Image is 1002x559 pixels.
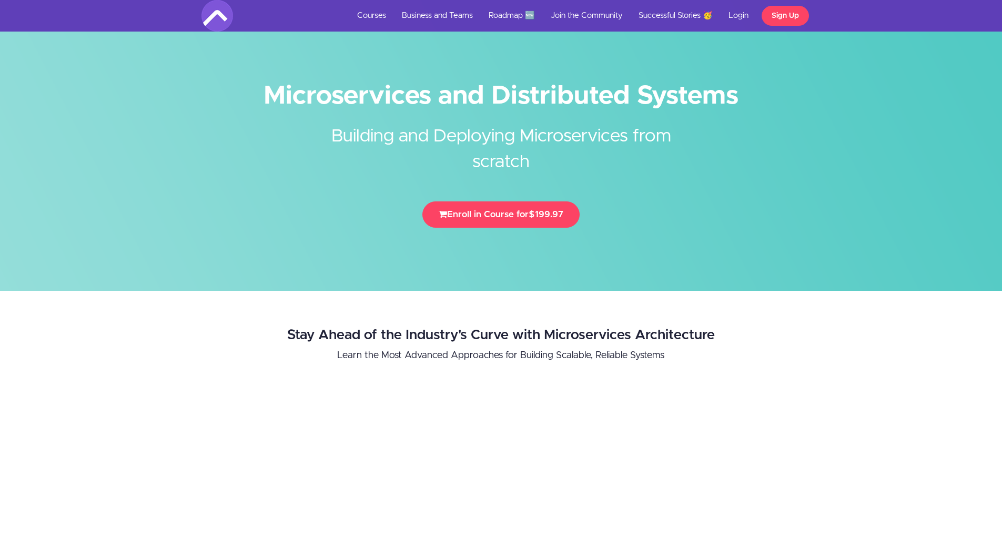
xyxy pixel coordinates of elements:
p: Learn the Most Advanced Approaches for Building Scalable, Reliable Systems [169,348,832,363]
a: Sign Up [762,6,809,26]
h1: Microservices and Distributed Systems [201,84,801,108]
h2: Building and Deploying Microservices from scratch [304,108,699,175]
h2: Stay Ahead of the Industry's Curve with Microservices Architecture [169,328,832,343]
button: Enroll in Course for$199.97 [422,201,580,228]
span: $199.97 [529,210,563,219]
